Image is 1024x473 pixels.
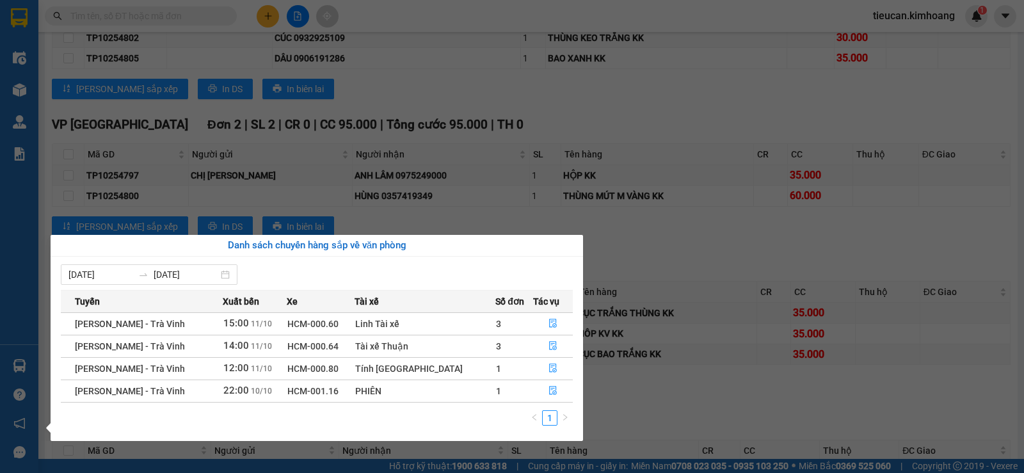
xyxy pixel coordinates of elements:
[548,364,557,374] span: file-done
[534,336,572,357] button: file-done
[75,294,100,309] span: Tuyến
[557,410,573,426] li: Next Page
[251,342,272,351] span: 11/10
[287,294,298,309] span: Xe
[75,341,185,351] span: [PERSON_NAME] - Trà Vinh
[68,268,133,282] input: Từ ngày
[223,362,249,374] span: 12:00
[531,413,538,421] span: left
[557,410,573,426] button: right
[138,269,148,280] span: to
[75,319,185,329] span: [PERSON_NAME] - Trà Vinh
[542,410,557,426] li: 1
[534,358,572,379] button: file-done
[548,319,557,329] span: file-done
[223,340,249,351] span: 14:00
[495,294,524,309] span: Số đơn
[548,386,557,396] span: file-done
[561,413,569,421] span: right
[533,294,559,309] span: Tác vụ
[527,410,542,426] button: left
[527,410,542,426] li: Previous Page
[287,319,339,329] span: HCM-000.60
[251,364,272,373] span: 11/10
[355,384,495,398] div: PHIÊN
[223,385,249,396] span: 22:00
[61,238,573,253] div: Danh sách chuyến hàng sắp về văn phòng
[496,386,501,396] span: 1
[496,364,501,374] span: 1
[251,319,272,328] span: 11/10
[75,364,185,374] span: [PERSON_NAME] - Trà Vinh
[154,268,218,282] input: Đến ngày
[223,294,259,309] span: Xuất bến
[287,364,339,374] span: HCM-000.80
[75,386,185,396] span: [PERSON_NAME] - Trà Vinh
[534,314,572,334] button: file-done
[534,381,572,401] button: file-done
[251,387,272,396] span: 10/10
[355,362,495,376] div: Tính [GEOGRAPHIC_DATA]
[138,269,148,280] span: swap-right
[496,341,501,351] span: 3
[355,294,379,309] span: Tài xế
[355,317,495,331] div: Linh Tài xế
[548,341,557,351] span: file-done
[287,341,339,351] span: HCM-000.64
[543,411,557,425] a: 1
[287,386,339,396] span: HCM-001.16
[223,317,249,329] span: 15:00
[496,319,501,329] span: 3
[355,339,495,353] div: Tài xế Thuận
